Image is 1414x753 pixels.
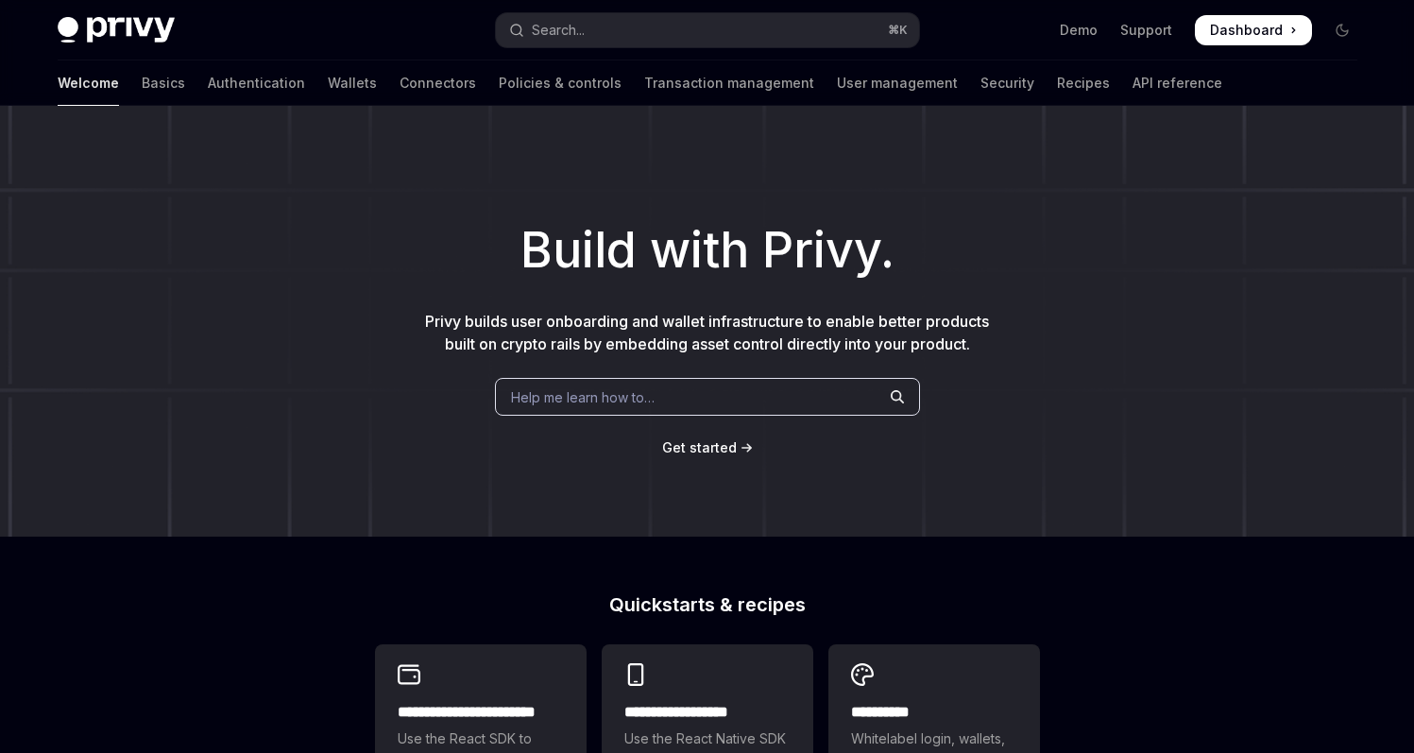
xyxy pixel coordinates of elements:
a: Demo [1060,21,1098,40]
span: Dashboard [1210,21,1283,40]
span: Get started [662,439,737,455]
span: ⌘ K [888,23,908,38]
button: Open search [496,13,919,47]
a: Wallets [328,60,377,106]
a: API reference [1133,60,1222,106]
a: Transaction management [644,60,814,106]
span: Help me learn how to… [511,387,655,407]
h2: Quickstarts & recipes [375,595,1040,614]
img: dark logo [58,17,175,43]
span: Privy builds user onboarding and wallet infrastructure to enable better products built on crypto ... [425,312,989,353]
a: Support [1120,21,1172,40]
a: Dashboard [1195,15,1312,45]
h1: Build with Privy. [30,214,1384,287]
a: Welcome [58,60,119,106]
a: Authentication [208,60,305,106]
a: User management [837,60,958,106]
button: Toggle dark mode [1327,15,1357,45]
a: Recipes [1057,60,1110,106]
a: Get started [662,438,737,457]
a: Connectors [400,60,476,106]
a: Basics [142,60,185,106]
a: Security [980,60,1034,106]
div: Search... [532,19,585,42]
a: Policies & controls [499,60,622,106]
